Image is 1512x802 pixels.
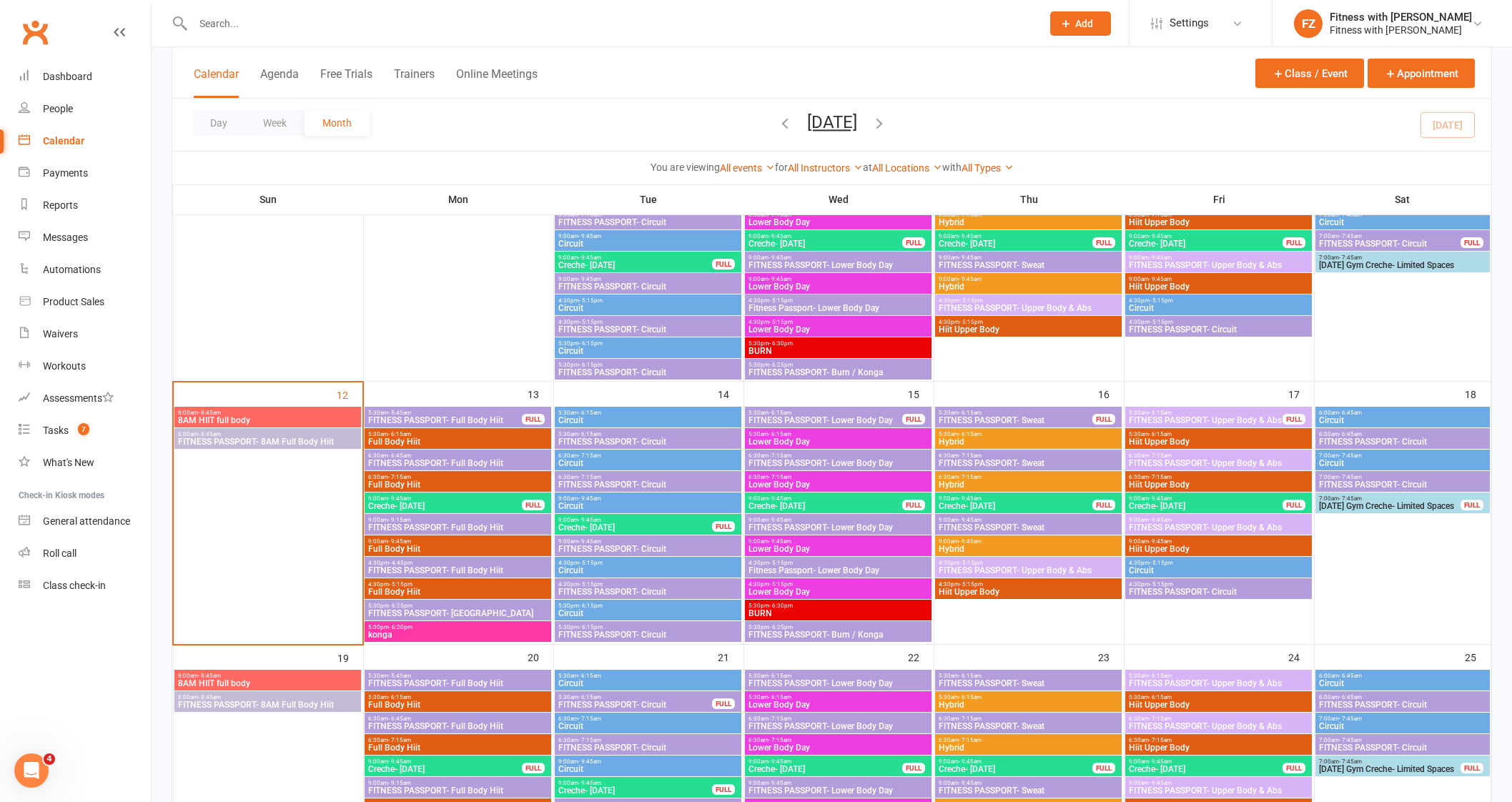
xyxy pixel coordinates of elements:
span: - 7:15am [769,474,791,480]
button: Day [192,110,245,136]
span: 9:00am [1128,495,1283,502]
span: 4:30pm [938,297,1119,304]
span: FITNESS PASSPORT- Upper Body & Abs [1128,416,1283,425]
span: 9:00am [938,517,1119,523]
button: Online Meetings [456,67,538,98]
span: - 9:45am [1149,276,1172,282]
div: FULL [1283,414,1305,425]
th: Thu [934,184,1124,214]
span: - 6:15am [388,431,411,437]
a: Tasks 7 [19,415,151,447]
span: - 7:15am [769,452,791,459]
span: 6:30am [558,474,738,480]
span: 4 [44,753,55,765]
a: Dashboard [19,61,151,93]
div: FULL [712,259,735,269]
div: Payments [43,167,88,179]
span: Hybrid [938,218,1119,227]
div: Class check-in [43,580,106,591]
span: 4:30pm [748,319,929,325]
div: Assessments [43,392,114,404]
span: - 9:45am [578,538,601,545]
span: Creche- [DATE] [558,523,713,532]
span: 9:00am [367,517,548,523]
span: FITNESS PASSPORT- 8AM Full Body Hiit [177,437,358,446]
th: Sun [173,184,363,214]
span: - 6:15am [578,431,601,437]
div: Roll call [43,548,76,559]
span: Hiit Upper Body [1128,218,1309,227]
span: Circuit [558,459,738,467]
span: - 5:15pm [959,319,983,325]
a: Clubworx [17,14,53,50]
span: - 7:15am [1149,452,1172,459]
span: [DATE] Gym Creche- Limited Spaces [1318,502,1461,510]
span: 6:30am [1128,474,1309,480]
span: Circuit [1128,304,1309,312]
span: 9:00am [367,495,523,502]
div: FULL [1461,500,1483,510]
div: 15 [908,382,934,405]
div: 17 [1288,382,1314,405]
button: Agenda [260,67,299,98]
span: FITNESS PASSPORT- Upper Body & Abs [1128,523,1309,532]
span: 9:00am [748,517,929,523]
span: FITNESS PASSPORT- Circuit [1318,437,1486,446]
span: BURN [748,347,929,355]
a: General attendance kiosk mode [19,505,151,538]
div: Workouts [43,360,86,372]
span: 9:00am [1128,233,1283,239]
span: 6:30am [938,474,1119,480]
span: - 7:15am [959,474,982,480]
div: 18 [1465,382,1491,405]
span: 6:30am [367,452,548,459]
span: - 6:15am [769,431,791,437]
span: - 7:15am [959,452,982,459]
span: - 9:45am [769,254,791,261]
span: 6:30am [748,474,929,480]
span: Circuit [558,502,738,510]
span: - 7:45am [1339,212,1362,218]
span: Hiit Upper Body [938,325,1119,334]
div: 16 [1098,382,1124,405]
span: - 9:45am [769,495,791,502]
strong: with [942,162,962,173]
span: 6:00am [1318,410,1486,416]
span: - 9:45am [1149,233,1172,239]
span: 9:00am [748,276,929,282]
span: 6:30am [558,212,738,218]
span: - 7:15am [1149,212,1172,218]
div: FULL [1092,237,1115,248]
span: - 7:15am [769,212,791,218]
span: Creche- [DATE] [558,261,713,269]
button: Calendar [194,67,239,98]
th: Wed [743,184,934,214]
span: 9:00am [938,254,1119,261]
span: Circuit [1318,218,1486,227]
div: People [43,103,73,114]
div: Tasks [43,425,69,436]
span: FITNESS PASSPORT- Full Body Hiit [367,459,548,467]
span: - 9:45am [769,276,791,282]
span: FITNESS PASSPORT- Full Body Hiit [367,523,548,532]
span: Hybrid [938,437,1119,446]
div: FULL [522,414,545,425]
span: 5:30am [938,431,1119,437]
strong: for [775,162,788,173]
span: 9:00am [558,538,738,545]
span: Settings [1170,7,1209,39]
span: Add [1075,18,1093,29]
span: 5:30pm [748,340,929,347]
a: Automations [19,254,151,286]
span: 5:30am [1128,410,1283,416]
span: 9:00am [938,233,1093,239]
span: 9:00am [558,517,713,523]
span: - 9:45am [769,233,791,239]
button: Trainers [394,67,435,98]
a: Messages [19,222,151,254]
span: FITNESS PASSPORT- Lower Body Day [748,416,903,425]
th: Mon [363,184,553,214]
span: FITNESS PASSPORT- Circuit [1318,480,1486,489]
a: People [19,93,151,125]
span: 5:30am [558,410,738,416]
